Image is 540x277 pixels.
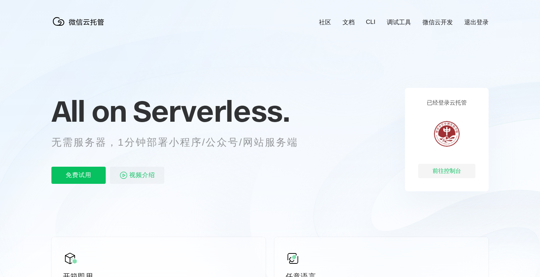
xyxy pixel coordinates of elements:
[422,18,453,26] a: 微信云开发
[366,19,375,26] a: CLI
[129,167,155,184] span: 视频介绍
[133,93,290,129] span: Serverless.
[464,18,489,26] a: 退出登录
[51,24,109,30] a: 微信云托管
[387,18,411,26] a: 调试工具
[119,171,128,180] img: video_play.svg
[427,99,467,107] p: 已经登录云托管
[51,14,109,29] img: 微信云托管
[51,167,106,184] p: 免费试用
[51,93,126,129] span: All on
[342,18,355,26] a: 文档
[319,18,331,26] a: 社区
[51,135,311,150] p: 无需服务器，1分钟部署小程序/公众号/网站服务端
[418,164,475,178] div: 前往控制台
